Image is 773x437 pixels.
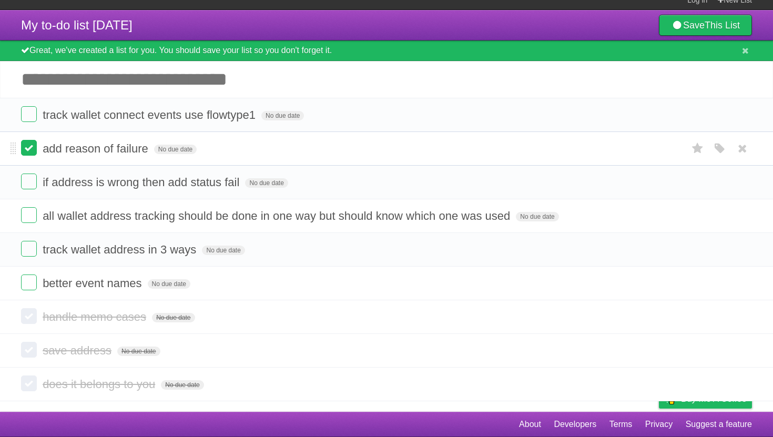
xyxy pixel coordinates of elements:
[21,18,133,32] span: My to-do list [DATE]
[202,246,245,255] span: No due date
[43,344,114,357] span: save address
[554,414,596,434] a: Developers
[261,111,304,120] span: No due date
[21,241,37,257] label: Done
[21,207,37,223] label: Done
[21,342,37,358] label: Done
[705,20,740,31] b: This List
[21,106,37,122] label: Done
[681,390,747,408] span: Buy me a coffee
[245,178,288,188] span: No due date
[21,140,37,156] label: Done
[43,310,149,323] span: handle memo cases
[43,176,242,189] span: if address is wrong then add status fail
[43,142,151,155] span: add reason of failure
[154,145,197,154] span: No due date
[688,140,708,157] label: Star task
[516,212,558,221] span: No due date
[148,279,190,289] span: No due date
[43,209,513,222] span: all wallet address tracking should be done in one way but should know which one was used
[21,174,37,189] label: Done
[43,243,199,256] span: track wallet address in 3 ways
[117,347,160,356] span: No due date
[161,380,204,390] span: No due date
[43,108,258,121] span: track wallet connect events use flowtype1
[686,414,752,434] a: Suggest a feature
[43,378,158,391] span: does it belongs to you
[21,275,37,290] label: Done
[21,375,37,391] label: Done
[21,308,37,324] label: Done
[645,414,673,434] a: Privacy
[659,15,752,36] a: SaveThis List
[43,277,144,290] span: better event names
[609,414,633,434] a: Terms
[519,414,541,434] a: About
[152,313,195,322] span: No due date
